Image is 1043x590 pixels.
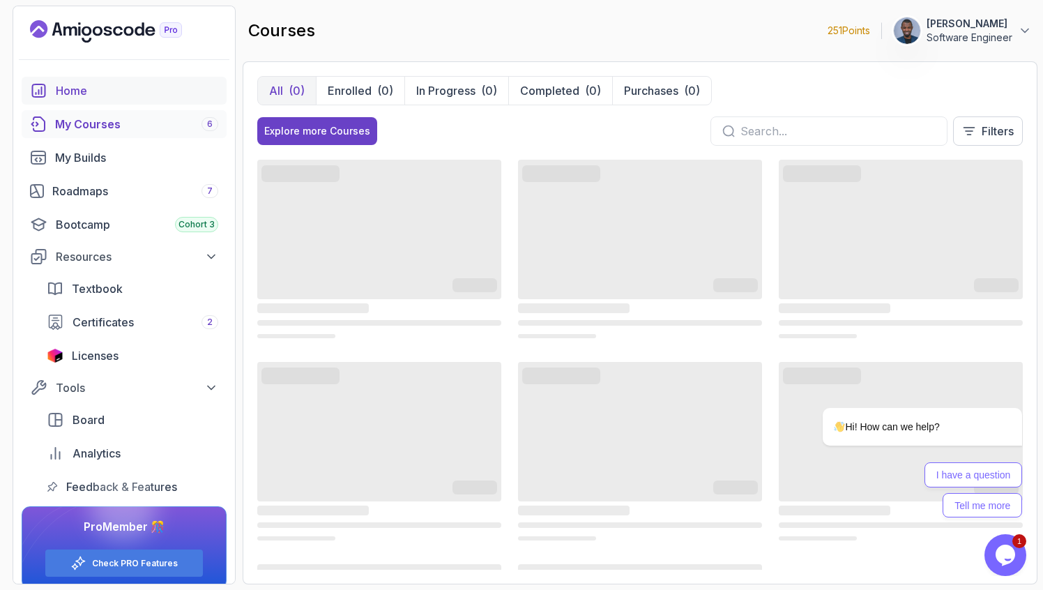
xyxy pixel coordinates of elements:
span: ‌ [452,483,497,494]
button: In Progress(0) [404,77,508,105]
button: All(0) [258,77,316,105]
div: (0) [481,82,497,99]
span: ‌ [518,362,762,501]
a: bootcamp [22,211,227,239]
span: ‌ [257,320,501,326]
span: ‌ [257,536,335,540]
button: Tools [22,375,227,400]
p: Filters [982,123,1014,139]
span: 2 [207,317,213,328]
span: Certificates [73,314,134,331]
div: Bootcamp [56,216,218,233]
button: Check PRO Features [45,549,204,577]
span: ‌ [783,168,861,179]
button: Filters [953,116,1023,146]
span: ‌ [518,334,596,338]
div: Roadmaps [52,183,218,199]
h2: courses [248,20,315,42]
span: ‌ [713,483,758,494]
input: Search... [740,123,936,139]
div: card loading ui [518,157,762,342]
span: Textbook [72,280,123,297]
span: ‌ [518,522,762,528]
span: ‌ [261,370,340,381]
span: ‌ [261,168,340,179]
span: 6 [207,119,213,130]
span: Licenses [72,347,119,364]
div: (0) [377,82,393,99]
div: (0) [289,82,305,99]
div: card loading ui [257,359,501,545]
p: In Progress [416,82,475,99]
button: Enrolled(0) [316,77,404,105]
div: card loading ui [518,359,762,545]
a: analytics [38,439,227,467]
a: home [22,77,227,105]
p: All [269,82,283,99]
div: Home [56,82,218,99]
span: ‌ [257,334,335,338]
p: 251 Points [828,24,870,38]
button: Resources [22,244,227,269]
span: ‌ [257,303,369,313]
iframe: chat widget [778,282,1029,527]
span: ‌ [257,522,501,528]
span: Feedback & Features [66,478,177,495]
p: Purchases [624,82,678,99]
span: ‌ [522,168,600,179]
img: jetbrains icon [47,349,63,363]
div: Resources [56,248,218,265]
a: feedback [38,473,227,501]
span: ‌ [257,506,369,515]
a: Check PRO Features [92,558,178,569]
span: ‌ [518,303,630,313]
button: Completed(0) [508,77,612,105]
div: card loading ui [257,157,501,342]
iframe: chat widget [984,534,1029,576]
span: ‌ [713,281,758,292]
p: Enrolled [328,82,372,99]
a: board [38,406,227,434]
button: Explore more Courses [257,117,377,145]
span: Board [73,411,105,428]
div: Explore more Courses [264,124,370,138]
span: Analytics [73,445,121,462]
a: courses [22,110,227,138]
div: (0) [684,82,700,99]
span: ‌ [779,160,1023,299]
div: (0) [585,82,601,99]
a: roadmaps [22,177,227,205]
span: Cohort 3 [178,219,215,230]
span: ‌ [518,536,596,540]
div: card loading ui [779,157,1023,342]
img: user profile image [894,17,920,44]
p: [PERSON_NAME] [927,17,1012,31]
div: My Builds [55,149,218,166]
p: Software Engineer [927,31,1012,45]
span: ‌ [452,281,497,292]
span: 7 [207,186,213,197]
div: My Courses [55,116,218,133]
div: Tools [56,379,218,396]
span: ‌ [522,370,600,381]
span: ‌ [518,320,762,326]
a: certificates [38,308,227,336]
span: ‌ [518,506,630,515]
span: ‌ [257,160,501,299]
button: Purchases(0) [612,77,711,105]
span: ‌ [518,160,762,299]
span: ‌ [974,281,1019,292]
p: Completed [520,82,579,99]
a: licenses [38,342,227,370]
span: ‌ [257,362,501,501]
span: ‌ [779,536,857,540]
a: Landing page [30,20,214,43]
a: builds [22,144,227,172]
button: user profile image[PERSON_NAME]Software Engineer [893,17,1032,45]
